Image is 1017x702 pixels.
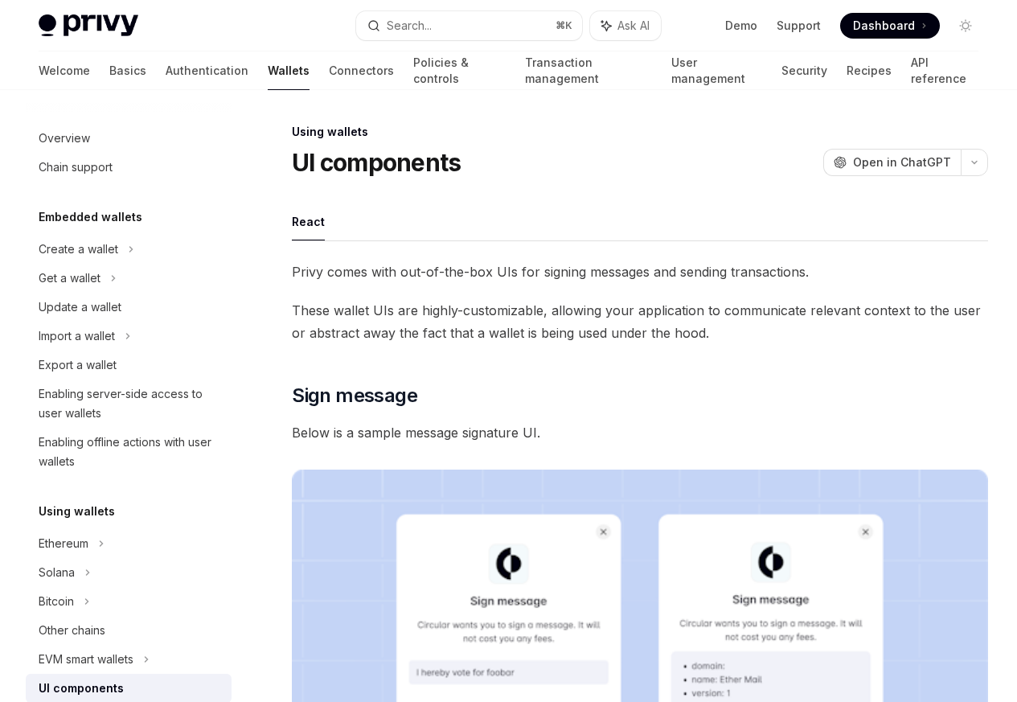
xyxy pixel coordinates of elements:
div: Ethereum [39,534,88,553]
span: Sign message [292,383,417,408]
div: UI components [39,679,124,698]
div: Using wallets [292,124,988,140]
a: Connectors [329,51,394,90]
span: Dashboard [853,18,915,34]
span: ⌘ K [556,19,572,32]
span: These wallet UIs are highly-customizable, allowing your application to communicate relevant conte... [292,299,988,344]
span: Privy comes with out-of-the-box UIs for signing messages and sending transactions. [292,261,988,283]
a: Enabling server-side access to user wallets [26,380,232,428]
a: User management [671,51,762,90]
a: Authentication [166,51,248,90]
div: Bitcoin [39,592,74,611]
a: Other chains [26,616,232,645]
a: Recipes [847,51,892,90]
img: light logo [39,14,138,37]
button: React [292,203,325,240]
button: Open in ChatGPT [823,149,961,176]
h1: UI components [292,148,461,177]
span: Ask AI [617,18,650,34]
a: Overview [26,124,232,153]
div: Enabling server-side access to user wallets [39,384,222,423]
span: Below is a sample message signature UI. [292,421,988,444]
a: Enabling offline actions with user wallets [26,428,232,476]
div: Export a wallet [39,355,117,375]
a: Export a wallet [26,351,232,380]
div: Create a wallet [39,240,118,259]
a: Chain support [26,153,232,182]
div: Search... [387,16,432,35]
a: Support [777,18,821,34]
a: Wallets [268,51,310,90]
a: Welcome [39,51,90,90]
button: Search...⌘K [356,11,582,40]
div: EVM smart wallets [39,650,133,669]
div: Overview [39,129,90,148]
div: Chain support [39,158,113,177]
a: Basics [109,51,146,90]
span: Open in ChatGPT [853,154,951,170]
a: API reference [911,51,978,90]
div: Solana [39,563,75,582]
h5: Embedded wallets [39,207,142,227]
a: Dashboard [840,13,940,39]
a: Security [781,51,827,90]
button: Ask AI [590,11,661,40]
div: Enabling offline actions with user wallets [39,433,222,471]
a: Policies & controls [413,51,506,90]
h5: Using wallets [39,502,115,521]
a: Update a wallet [26,293,232,322]
div: Import a wallet [39,326,115,346]
div: Get a wallet [39,269,100,288]
button: Toggle dark mode [953,13,978,39]
a: Demo [725,18,757,34]
div: Update a wallet [39,298,121,317]
a: Transaction management [525,51,653,90]
div: Other chains [39,621,105,640]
